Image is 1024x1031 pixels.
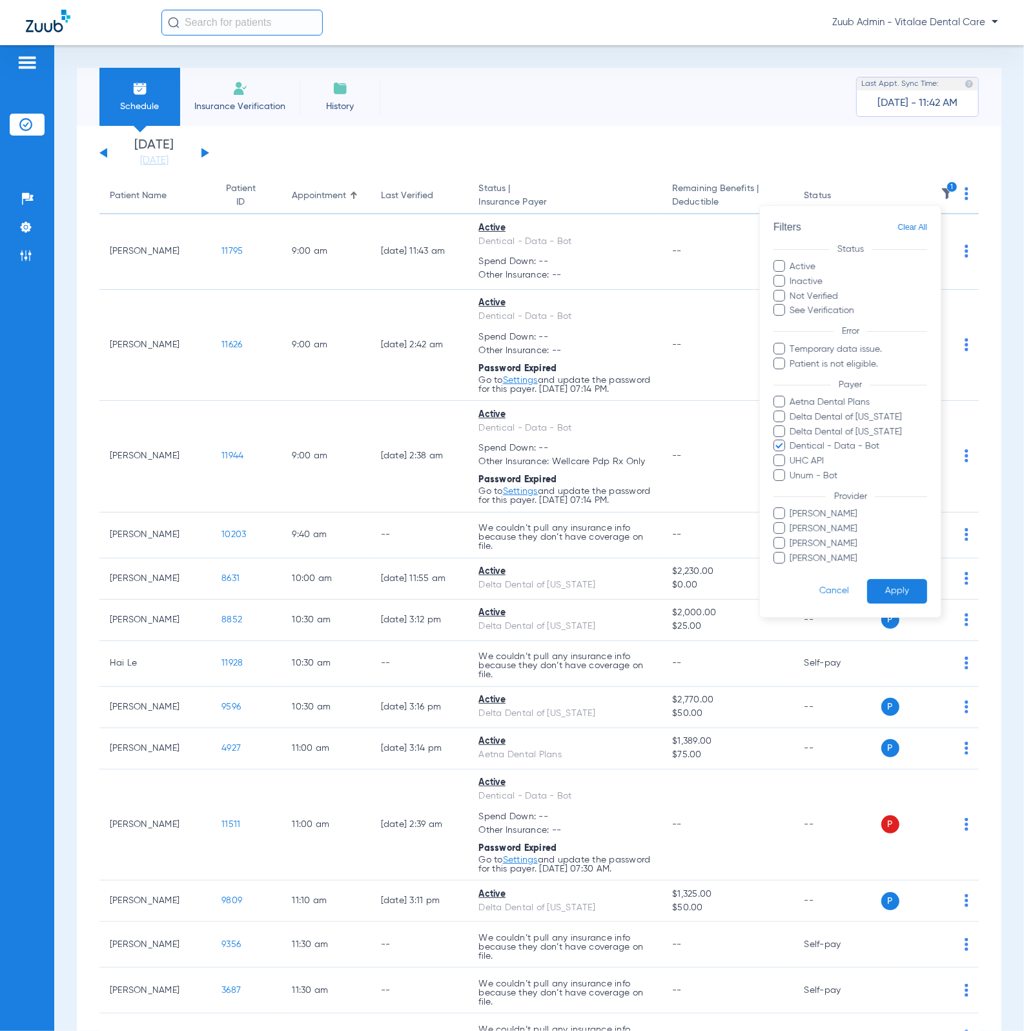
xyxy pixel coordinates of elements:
span: [PERSON_NAME] [790,537,928,551]
label: Not Verified [773,290,927,303]
span: Status [829,245,872,254]
label: See Verification [773,305,927,318]
span: Payer [831,380,870,389]
span: Delta Dental of [US_STATE] [790,425,928,439]
span: Aetna Dental Plans [790,396,928,409]
label: Active [773,260,927,274]
span: Temporary data issue. [790,343,928,356]
span: Unum - Bot [790,469,928,483]
span: Filters [773,221,801,232]
span: Clear All [897,219,927,236]
span: [PERSON_NAME] [790,508,928,522]
label: Inactive [773,275,927,289]
button: Cancel [801,579,867,604]
iframe: Chat Widget [959,969,1024,1031]
span: [PERSON_NAME] [790,522,928,536]
span: Delta Dental of [US_STATE] [790,411,928,424]
span: Patient is not eligible. [790,358,928,371]
span: UHC API [790,454,928,468]
span: Dentical - Data - Bot [790,440,928,454]
button: Apply [867,579,927,604]
span: [PERSON_NAME] [790,552,928,566]
span: Error [834,327,867,336]
span: Provider [826,492,875,501]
